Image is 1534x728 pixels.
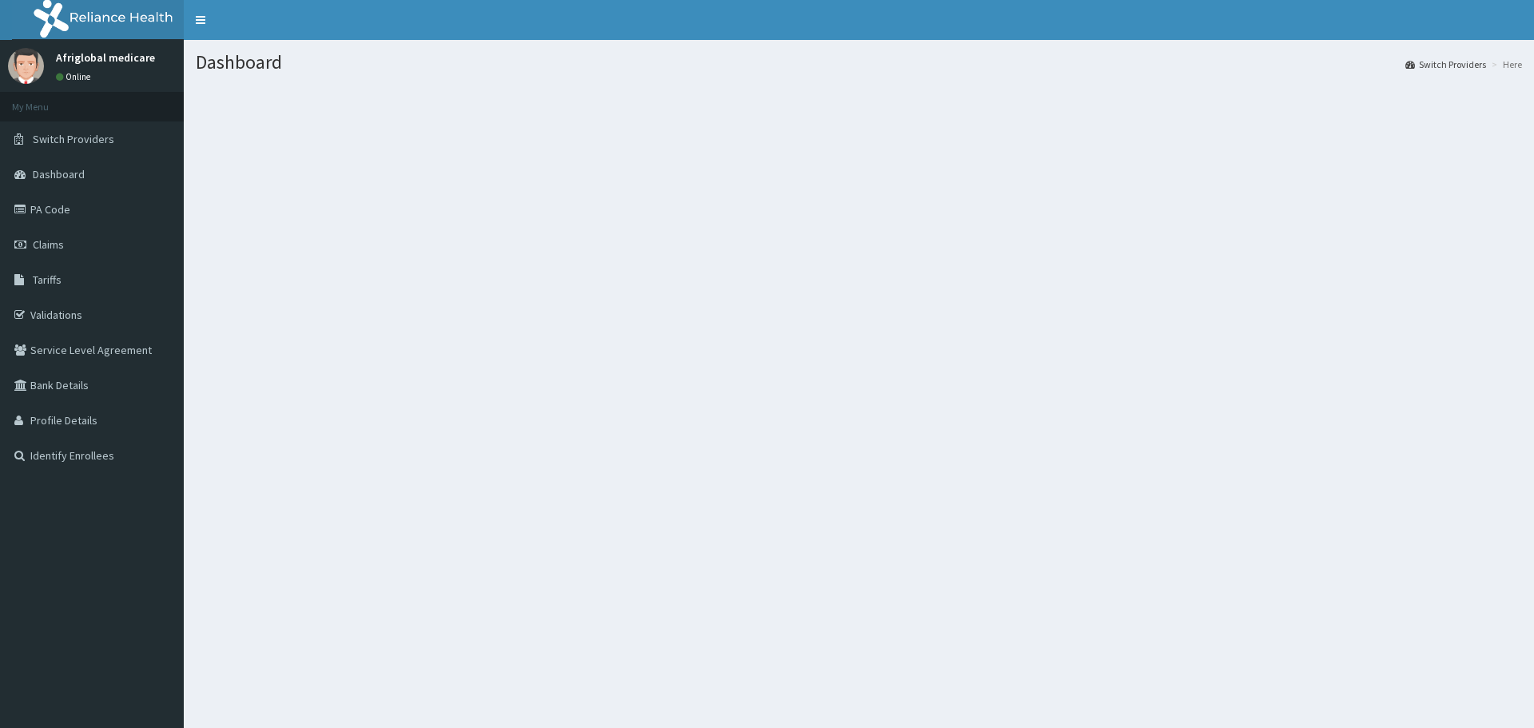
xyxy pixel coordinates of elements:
[33,132,114,146] span: Switch Providers
[1405,58,1486,71] a: Switch Providers
[56,52,155,63] p: Afriglobal medicare
[1488,58,1522,71] li: Here
[56,71,94,82] a: Online
[8,48,44,84] img: User Image
[33,273,62,287] span: Tariffs
[33,167,85,181] span: Dashboard
[196,52,1522,73] h1: Dashboard
[33,237,64,252] span: Claims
